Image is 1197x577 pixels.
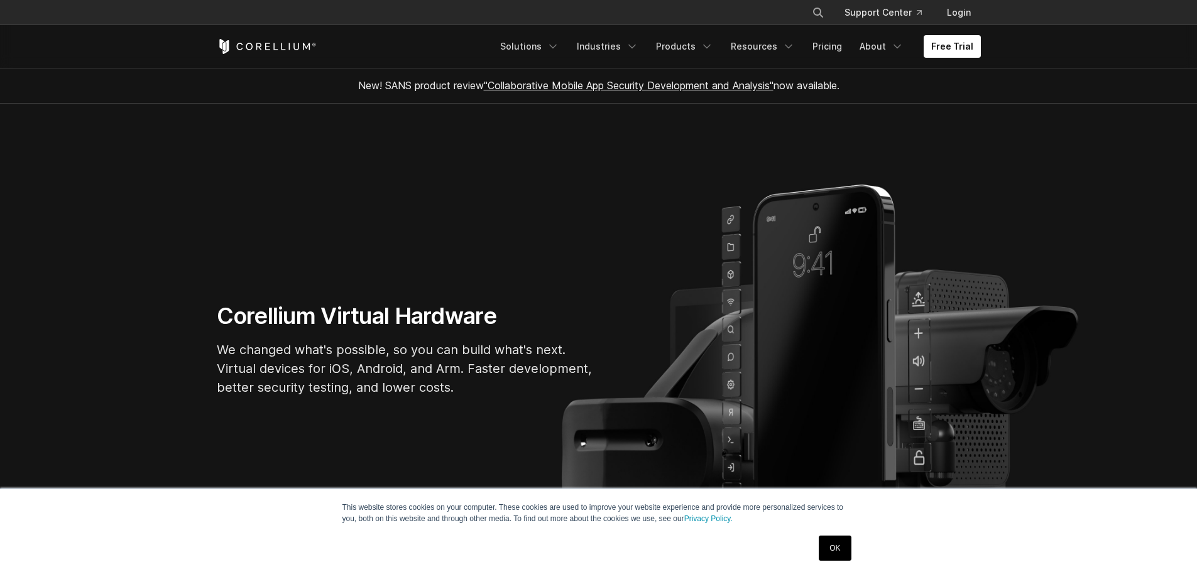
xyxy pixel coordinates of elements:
a: "Collaborative Mobile App Security Development and Analysis" [484,79,773,92]
a: Login [937,1,981,24]
a: Corellium Home [217,39,317,54]
p: We changed what's possible, so you can build what's next. Virtual devices for iOS, Android, and A... [217,340,594,397]
a: Free Trial [924,35,981,58]
span: New! SANS product review now available. [358,79,839,92]
button: Search [807,1,829,24]
a: Resources [723,35,802,58]
a: Pricing [805,35,850,58]
p: This website stores cookies on your computer. These cookies are used to improve your website expe... [342,502,855,524]
a: Support Center [834,1,932,24]
a: Products [648,35,721,58]
div: Navigation Menu [493,35,981,58]
a: Privacy Policy. [684,514,733,523]
a: Industries [569,35,646,58]
a: About [852,35,911,58]
h1: Corellium Virtual Hardware [217,302,594,330]
a: Solutions [493,35,567,58]
div: Navigation Menu [797,1,981,24]
a: OK [819,536,851,561]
